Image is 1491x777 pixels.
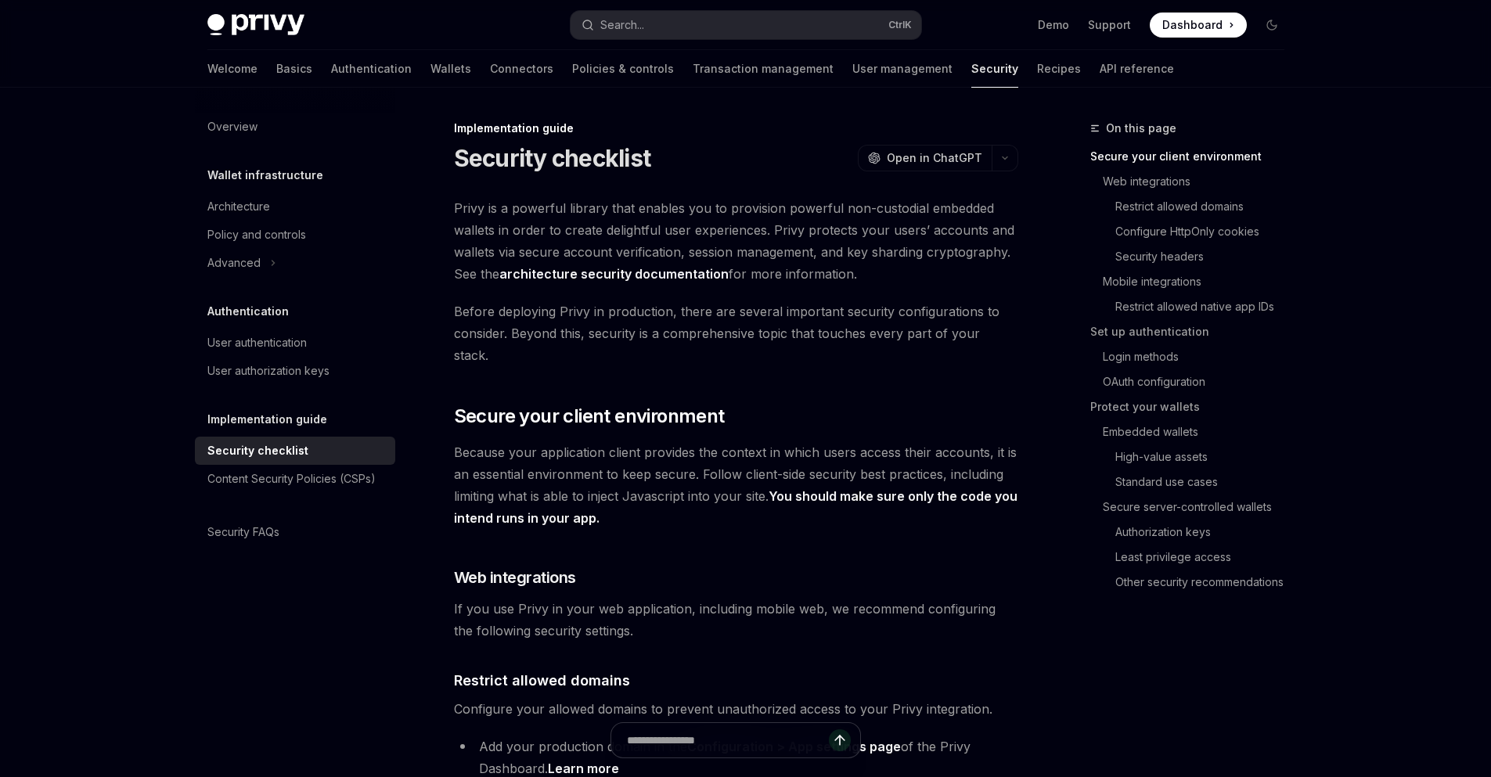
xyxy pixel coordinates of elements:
[1038,17,1069,33] a: Demo
[858,145,992,171] button: Open in ChatGPT
[207,197,270,216] div: Architecture
[1103,269,1297,294] a: Mobile integrations
[207,254,261,272] div: Advanced
[195,357,395,385] a: User authorization keys
[1150,13,1247,38] a: Dashboard
[1106,119,1176,138] span: On this page
[829,729,851,751] button: Send message
[195,518,395,546] a: Security FAQs
[572,50,674,88] a: Policies & controls
[571,11,921,39] button: Search...CtrlK
[1090,319,1297,344] a: Set up authentication
[1103,495,1297,520] a: Secure server-controlled wallets
[276,50,312,88] a: Basics
[207,523,279,541] div: Security FAQs
[499,266,729,282] a: architecture security documentation
[1088,17,1131,33] a: Support
[1090,394,1297,419] a: Protect your wallets
[888,19,912,31] span: Ctrl K
[207,225,306,244] div: Policy and controls
[887,150,982,166] span: Open in ChatGPT
[1100,50,1174,88] a: API reference
[454,197,1018,285] span: Privy is a powerful library that enables you to provision powerful non-custodial embedded wallets...
[207,441,308,460] div: Security checklist
[693,50,834,88] a: Transaction management
[1115,570,1297,595] a: Other security recommendations
[195,113,395,141] a: Overview
[852,50,953,88] a: User management
[195,192,395,221] a: Architecture
[1115,520,1297,545] a: Authorization keys
[454,598,1018,642] span: If you use Privy in your web application, including mobile web, we recommend configuring the foll...
[207,469,376,488] div: Content Security Policies (CSPs)
[1103,369,1297,394] a: OAuth configuration
[195,329,395,357] a: User authentication
[207,410,327,429] h5: Implementation guide
[207,333,307,352] div: User authentication
[1162,17,1223,33] span: Dashboard
[195,437,395,465] a: Security checklist
[1115,444,1297,469] a: High-value assets
[454,144,651,172] h1: Security checklist
[454,121,1018,136] div: Implementation guide
[1115,219,1297,244] a: Configure HttpOnly cookies
[207,14,304,36] img: dark logo
[454,698,1018,720] span: Configure your allowed domains to prevent unauthorized access to your Privy integration.
[207,302,289,321] h5: Authentication
[1115,469,1297,495] a: Standard use cases
[454,404,725,429] span: Secure your client environment
[1115,244,1297,269] a: Security headers
[195,221,395,249] a: Policy and controls
[195,465,395,493] a: Content Security Policies (CSPs)
[1103,169,1297,194] a: Web integrations
[1037,50,1081,88] a: Recipes
[454,441,1018,529] span: Because your application client provides the context in which users access their accounts, it is ...
[207,362,330,380] div: User authorization keys
[1115,194,1297,219] a: Restrict allowed domains
[1090,144,1297,169] a: Secure your client environment
[1115,294,1297,319] a: Restrict allowed native app IDs
[207,166,323,185] h5: Wallet infrastructure
[490,50,553,88] a: Connectors
[454,300,1018,366] span: Before deploying Privy in production, there are several important security configurations to cons...
[207,50,258,88] a: Welcome
[207,117,258,136] div: Overview
[454,670,630,691] span: Restrict allowed domains
[1115,545,1297,570] a: Least privilege access
[454,567,576,588] span: Web integrations
[1259,13,1284,38] button: Toggle dark mode
[430,50,471,88] a: Wallets
[331,50,412,88] a: Authentication
[971,50,1018,88] a: Security
[1103,419,1297,444] a: Embedded wallets
[1103,344,1297,369] a: Login methods
[600,16,644,34] div: Search...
